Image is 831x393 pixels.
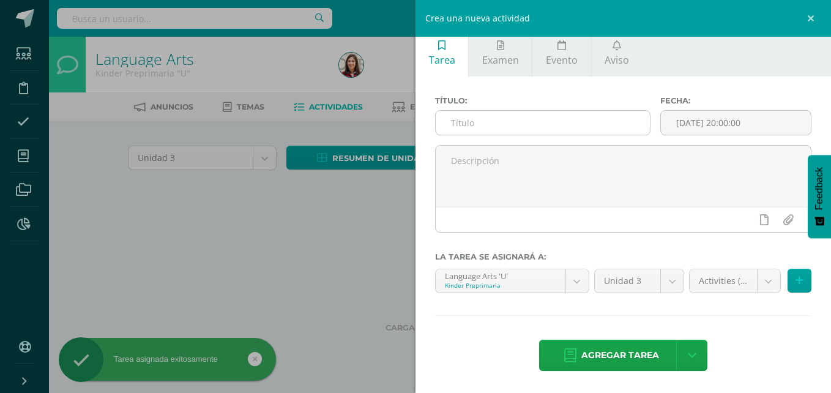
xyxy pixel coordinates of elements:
[445,269,556,281] div: Language Arts 'U'
[660,96,811,105] label: Fecha:
[445,281,556,290] div: Kinder Preprimaria
[595,269,684,293] a: Unidad 3
[469,29,532,77] a: Examen
[699,269,748,293] span: Activities (50.0%)
[592,29,643,77] a: Aviso
[435,96,650,105] label: Título:
[605,53,629,67] span: Aviso
[436,111,650,135] input: Título
[581,340,659,370] span: Agregar tarea
[435,252,811,261] label: La tarea se asignará a:
[808,155,831,238] button: Feedback - Mostrar encuesta
[429,53,455,67] span: Tarea
[814,167,825,210] span: Feedback
[690,269,780,293] a: Activities (50.0%)
[482,53,519,67] span: Examen
[604,269,652,293] span: Unidad 3
[416,29,468,77] a: Tarea
[532,29,591,77] a: Evento
[436,269,589,293] a: Language Arts 'U'Kinder Preprimaria
[661,111,811,135] input: Fecha de entrega
[546,53,578,67] span: Evento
